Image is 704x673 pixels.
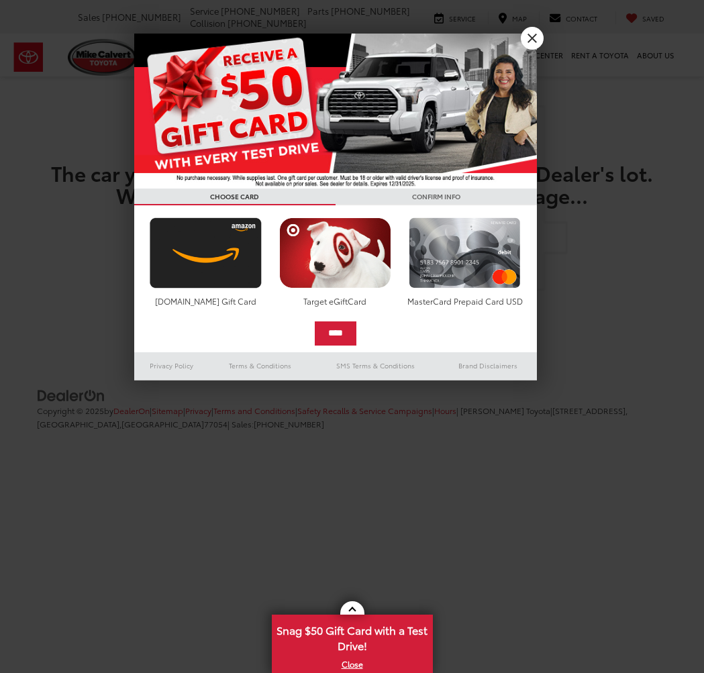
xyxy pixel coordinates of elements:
a: Privacy Policy [134,358,209,374]
img: targetcard.png [276,217,395,289]
a: SMS Terms & Conditions [312,358,439,374]
h3: CONFIRM INFO [336,189,537,205]
span: Snag $50 Gift Card with a Test Drive! [273,616,432,657]
img: amazoncard.png [146,217,265,289]
h3: CHOOSE CARD [134,189,336,205]
img: mastercard.png [405,217,524,289]
a: Brand Disclaimers [439,358,537,374]
img: 55838_top_625864.jpg [134,34,537,189]
div: [DOMAIN_NAME] Gift Card [146,295,265,307]
a: Terms & Conditions [209,358,311,374]
div: Target eGiftCard [276,295,395,307]
div: MasterCard Prepaid Card USD [405,295,524,307]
